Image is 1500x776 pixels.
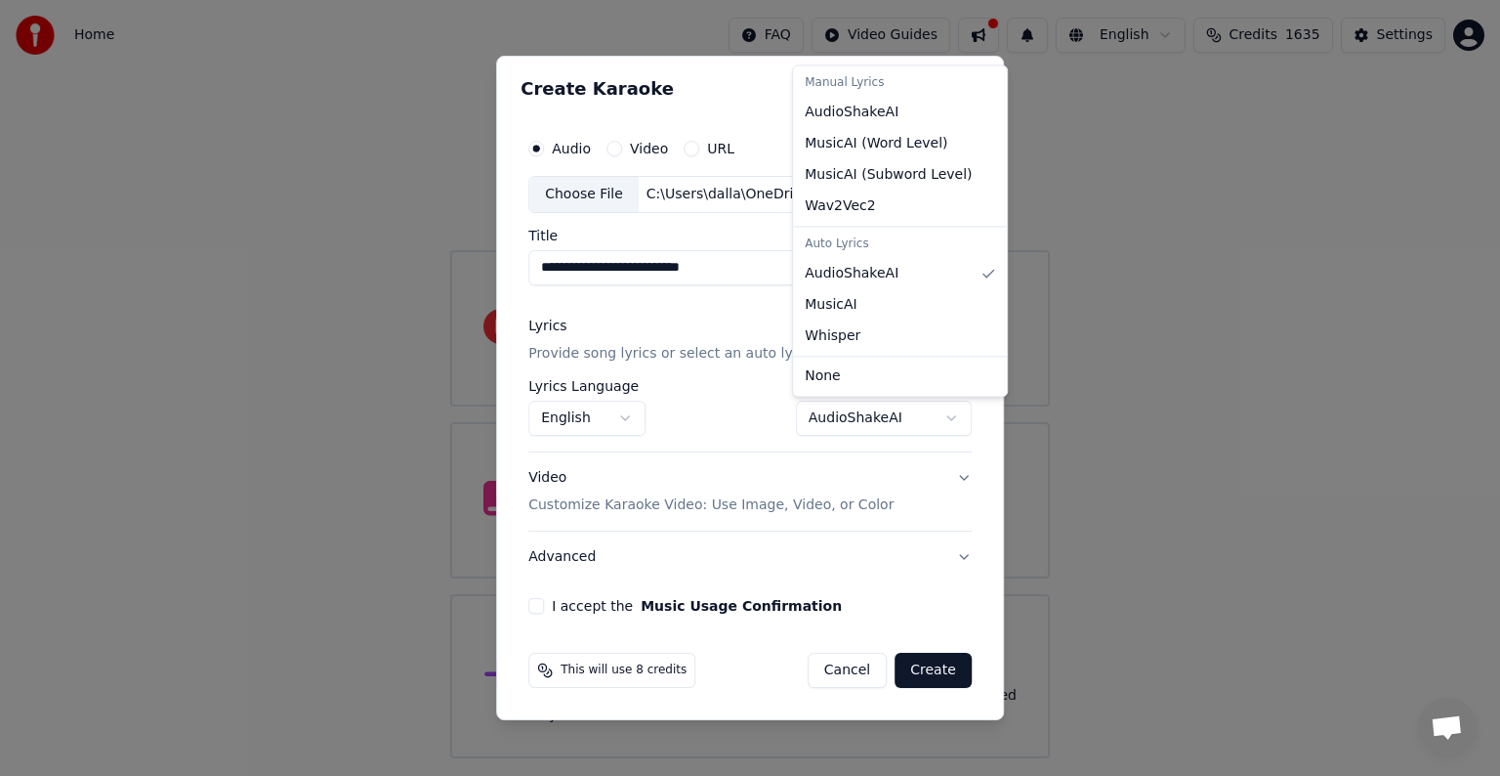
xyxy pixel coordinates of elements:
span: Wav2Vec2 [805,196,875,216]
div: Auto Lyrics [797,231,1003,258]
span: MusicAI ( Word Level ) [805,134,947,153]
div: Manual Lyrics [797,69,1003,97]
span: Whisper [805,326,860,346]
span: AudioShakeAI [805,264,898,283]
span: MusicAI ( Subword Level ) [805,165,972,185]
span: None [805,366,841,386]
span: MusicAI [805,295,857,315]
span: AudioShakeAI [805,103,898,122]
